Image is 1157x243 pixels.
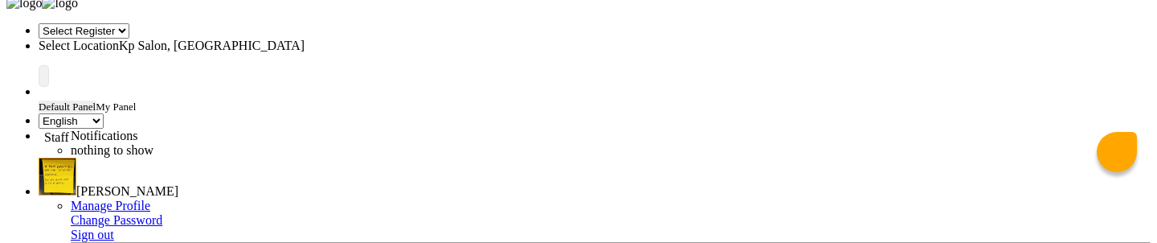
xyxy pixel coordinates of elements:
[96,101,136,113] span: My Panel
[71,129,472,143] div: Notifications
[39,158,76,196] img: Dhiraj Mokal
[39,101,96,113] span: Default Panel
[71,199,150,212] a: Manage Profile
[71,213,162,227] a: Change Password
[71,228,114,241] a: Sign out
[71,143,472,158] li: nothing to show
[76,184,178,198] span: [PERSON_NAME]
[44,130,69,145] div: Staff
